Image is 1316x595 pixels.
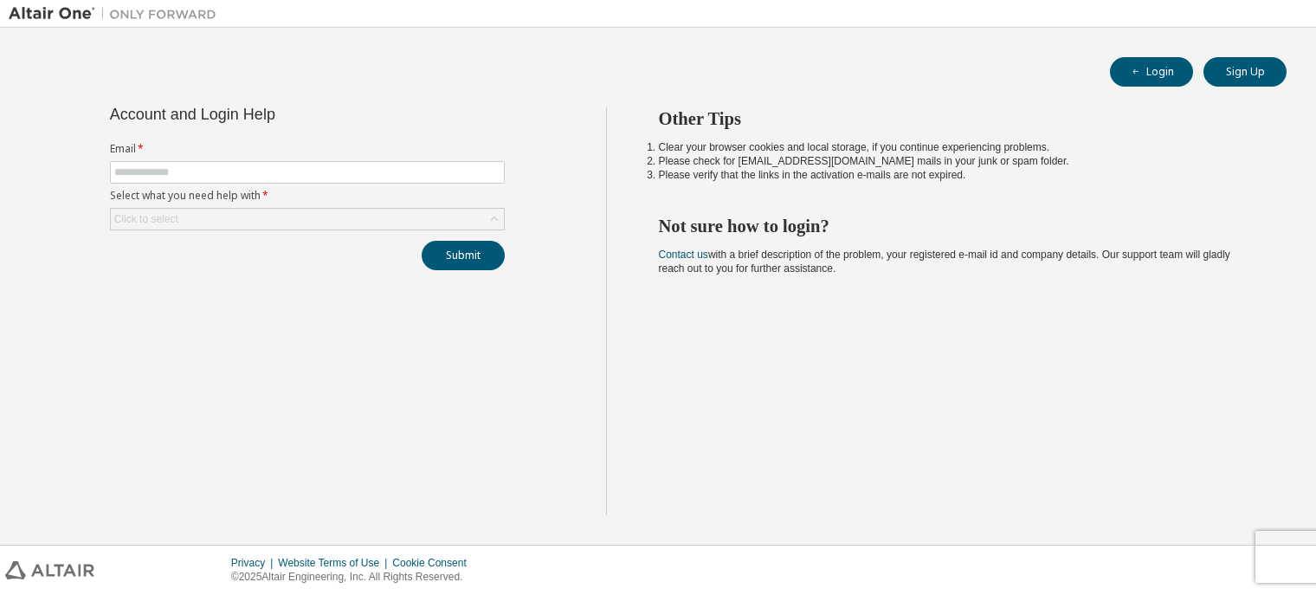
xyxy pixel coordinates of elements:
label: Select what you need help with [110,189,505,203]
li: Please check for [EMAIL_ADDRESS][DOMAIN_NAME] mails in your junk or spam folder. [659,154,1256,168]
span: with a brief description of the problem, your registered e-mail id and company details. Our suppo... [659,249,1230,275]
div: Click to select [111,209,504,230]
h2: Not sure how to login? [659,215,1256,237]
div: Website Terms of Use [278,556,392,570]
label: Email [110,142,505,156]
img: Altair One [9,5,225,23]
h2: Other Tips [659,107,1256,130]
button: Login [1110,57,1193,87]
img: altair_logo.svg [5,561,94,579]
button: Sign Up [1203,57,1287,87]
a: Contact us [659,249,708,261]
div: Click to select [114,212,178,226]
div: Cookie Consent [392,556,476,570]
div: Privacy [231,556,278,570]
div: Account and Login Help [110,107,426,121]
li: Please verify that the links in the activation e-mails are not expired. [659,168,1256,182]
li: Clear your browser cookies and local storage, if you continue experiencing problems. [659,140,1256,154]
button: Submit [422,241,505,270]
p: © 2025 Altair Engineering, Inc. All Rights Reserved. [231,570,477,585]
